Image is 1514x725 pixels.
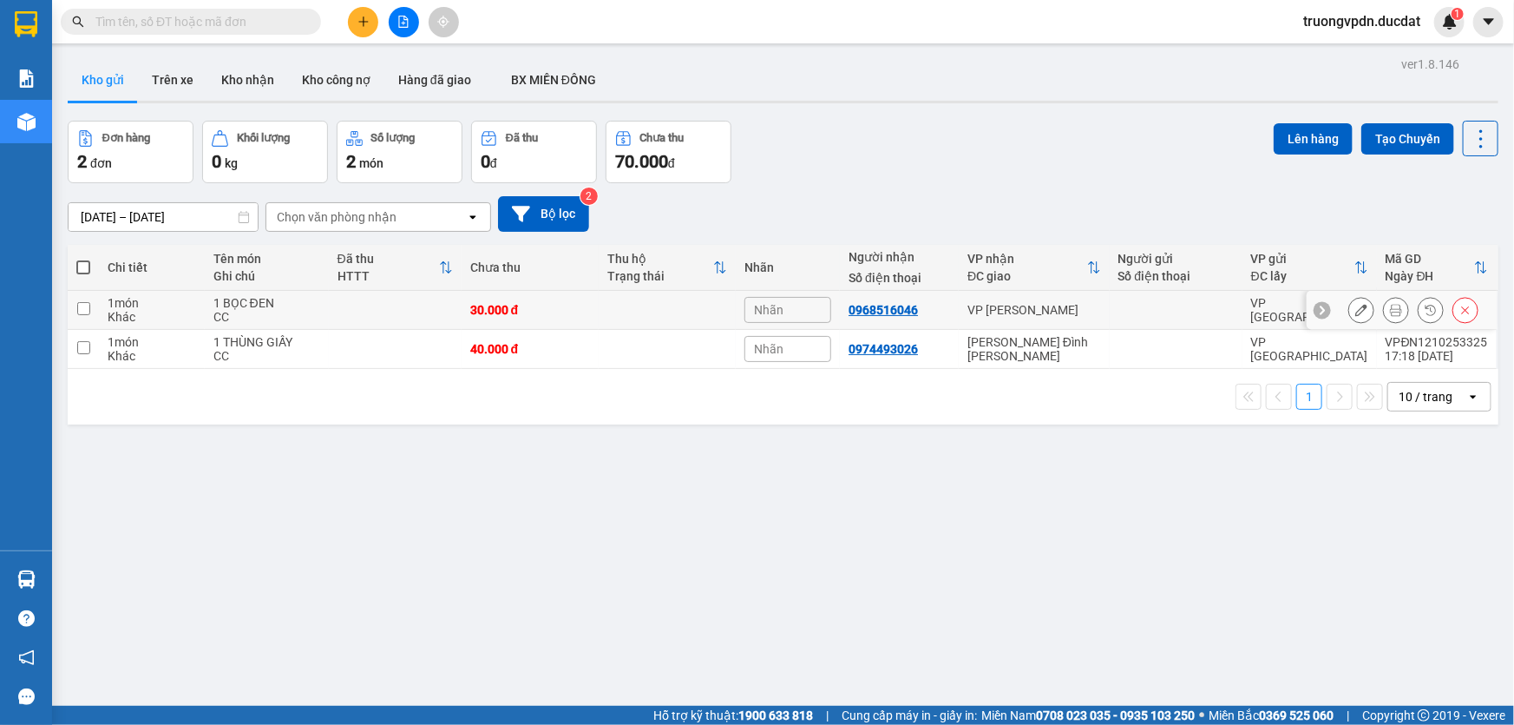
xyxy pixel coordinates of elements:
span: aim [437,16,449,28]
span: 0 [212,151,221,172]
div: Thu hộ [607,252,713,266]
span: file-add [397,16,410,28]
img: icon-new-feature [1442,14,1458,30]
strong: 1900 633 818 [738,709,813,722]
strong: 0369 525 060 [1259,709,1334,722]
div: Đã thu [506,132,538,144]
div: 10 / trang [1399,388,1452,405]
button: Trên xe [138,59,207,101]
div: CC [213,310,320,324]
span: Miền Nam [981,706,1195,725]
span: 2 [77,151,87,172]
div: Số điện thoại [849,271,950,285]
th: Toggle SortBy [599,245,736,291]
th: Toggle SortBy [959,245,1110,291]
sup: 1 [1452,8,1464,20]
span: | [826,706,829,725]
div: 30.000 đ [470,303,590,317]
div: Tên món [213,252,320,266]
div: Khác [108,310,196,324]
div: Chưa thu [640,132,685,144]
div: CC [213,349,320,363]
div: 1 món [108,296,196,310]
span: plus [357,16,370,28]
input: Tìm tên, số ĐT hoặc mã đơn [95,12,300,31]
span: Miền Bắc [1209,706,1334,725]
sup: 2 [580,188,598,205]
span: đ [668,156,675,170]
button: Hàng đã giao [384,59,485,101]
div: Sửa đơn hàng [1348,297,1374,323]
img: logo-vxr [15,11,37,37]
span: Cung cấp máy in - giấy in: [842,706,977,725]
button: Khối lượng0kg [202,121,328,183]
div: ĐC giao [967,269,1087,283]
div: 1 món [108,335,196,349]
div: VP gửi [1251,252,1354,266]
button: Chưa thu70.000đ [606,121,731,183]
div: Đã thu [338,252,439,266]
div: 0968516046 [849,303,918,317]
div: Khác [108,349,196,363]
div: VP [GEOGRAPHIC_DATA] [1251,335,1368,363]
span: ⚪️ [1199,712,1204,719]
span: 0 [481,151,490,172]
div: VP [GEOGRAPHIC_DATA] [1251,296,1368,324]
div: Người gửi [1118,252,1234,266]
div: Số lượng [371,132,416,144]
span: question-circle [18,610,35,627]
button: Bộ lọc [498,196,589,232]
div: Chưa thu [470,260,590,274]
div: 1 BỌC ĐEN [213,296,320,310]
button: Lên hàng [1274,123,1353,155]
span: 70.000 [615,151,668,172]
img: warehouse-icon [17,113,36,131]
span: notification [18,649,35,666]
span: 2 [346,151,356,172]
input: Select a date range. [69,203,258,231]
div: Người nhận [849,250,950,264]
span: đơn [90,156,112,170]
span: món [359,156,383,170]
div: Mã GD [1386,252,1474,266]
button: Đã thu0đ [471,121,597,183]
span: truongvpdn.ducdat [1289,10,1434,32]
button: aim [429,7,459,37]
div: Khối lượng [237,132,290,144]
img: warehouse-icon [17,570,36,589]
span: kg [225,156,238,170]
span: Hỗ trợ kỹ thuật: [653,706,813,725]
button: Kho gửi [68,59,138,101]
div: VP [PERSON_NAME] [967,303,1101,317]
button: plus [348,7,378,37]
th: Toggle SortBy [1242,245,1377,291]
strong: 0708 023 035 - 0935 103 250 [1036,709,1195,722]
div: Số điện thoại [1118,269,1234,283]
div: VP nhận [967,252,1087,266]
button: Tạo Chuyến [1361,123,1454,155]
div: Trạng thái [607,269,713,283]
span: đ [490,156,497,170]
div: Ngày ĐH [1386,269,1474,283]
div: 1 THÙNG GIẤY [213,335,320,349]
span: BX MIỀN ĐÔNG [511,73,596,87]
button: Đơn hàng2đơn [68,121,193,183]
span: copyright [1418,709,1430,722]
span: | [1347,706,1349,725]
th: Toggle SortBy [1377,245,1497,291]
div: VPĐN1210253325 [1386,335,1488,349]
button: 1 [1296,384,1322,410]
svg: open [466,210,480,224]
span: search [72,16,84,28]
div: Chọn văn phòng nhận [277,208,397,226]
span: caret-down [1481,14,1497,30]
button: Kho nhận [207,59,288,101]
span: Nhãn [754,342,783,356]
th: Toggle SortBy [329,245,462,291]
div: Đơn hàng [102,132,150,144]
button: Kho công nợ [288,59,384,101]
div: 17:18 [DATE] [1386,349,1488,363]
div: Ghi chú [213,269,320,283]
div: HTTT [338,269,439,283]
div: 0974493026 [849,342,918,356]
